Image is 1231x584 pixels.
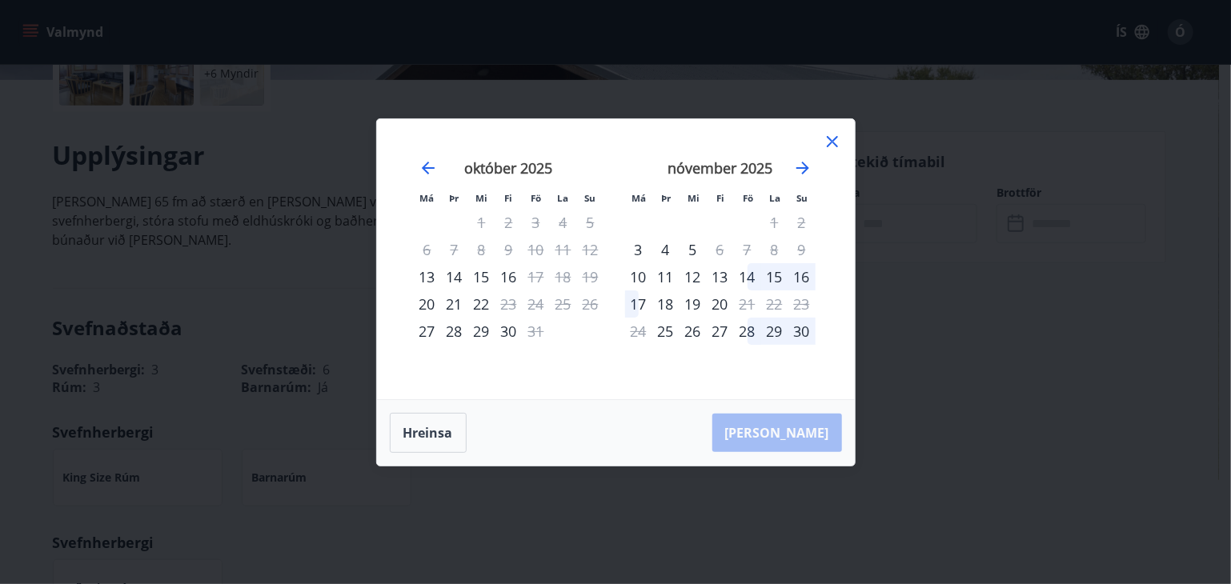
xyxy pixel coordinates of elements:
[761,263,788,290] div: 15
[652,236,680,263] div: 4
[390,413,467,453] button: Hreinsa
[680,318,707,345] td: miðvikudagur, 26. nóvember 2025
[625,236,652,263] div: Aðeins innritun í boði
[441,290,468,318] td: þriðjudagur, 21. október 2025
[468,209,495,236] td: Not available. miðvikudagur, 1. október 2025
[625,290,652,318] div: 17
[734,318,761,345] div: 28
[558,192,569,204] small: La
[662,192,672,204] small: Þr
[734,290,761,318] div: Aðeins útritun í boði
[788,318,816,345] div: 30
[788,290,816,318] td: Not available. sunnudagur, 23. nóvember 2025
[707,318,734,345] div: 27
[743,192,753,204] small: Fö
[761,263,788,290] td: laugardagur, 15. nóvember 2025
[468,290,495,318] div: 22
[468,263,495,290] div: 15
[550,209,577,236] td: Not available. laugardagur, 4. október 2025
[465,158,553,178] strong: október 2025
[523,318,550,345] td: Not available. föstudagur, 31. október 2025
[680,290,707,318] td: miðvikudagur, 19. nóvember 2025
[734,263,761,290] div: 14
[577,209,604,236] td: Not available. sunnudagur, 5. október 2025
[495,263,523,290] td: fimmtudagur, 16. október 2025
[707,290,734,318] div: 20
[707,318,734,345] td: fimmtudagur, 27. nóvember 2025
[734,263,761,290] td: föstudagur, 14. nóvember 2025
[577,263,604,290] td: Not available. sunnudagur, 19. október 2025
[625,318,652,345] td: Not available. mánudagur, 24. nóvember 2025
[632,192,647,204] small: Má
[468,236,495,263] td: Not available. miðvikudagur, 8. október 2025
[707,263,734,290] div: 13
[441,318,468,345] div: 28
[788,263,816,290] div: 16
[761,318,788,345] td: laugardagur, 29. nóvember 2025
[468,290,495,318] td: miðvikudagur, 22. október 2025
[770,192,781,204] small: La
[396,138,836,380] div: Calendar
[652,236,680,263] td: þriðjudagur, 4. nóvember 2025
[414,236,441,263] td: Not available. mánudagur, 6. október 2025
[550,263,577,290] td: Not available. laugardagur, 18. október 2025
[761,209,788,236] td: Not available. laugardagur, 1. nóvember 2025
[577,290,604,318] td: Not available. sunnudagur, 26. október 2025
[414,263,441,290] td: mánudagur, 13. október 2025
[652,318,680,345] td: þriðjudagur, 25. nóvember 2025
[688,192,700,204] small: Mi
[652,263,680,290] td: þriðjudagur, 11. nóvember 2025
[788,263,816,290] td: sunnudagur, 16. nóvember 2025
[441,236,468,263] td: Not available. þriðjudagur, 7. október 2025
[414,318,441,345] div: Aðeins innritun í boði
[550,290,577,318] td: Not available. laugardagur, 25. október 2025
[505,192,513,204] small: Fi
[495,263,523,290] div: 16
[793,158,812,178] div: Move forward to switch to the next month.
[734,290,761,318] td: Not available. föstudagur, 21. nóvember 2025
[441,263,468,290] div: 14
[414,263,441,290] div: Aðeins innritun í boði
[414,290,441,318] div: Aðeins innritun í boði
[761,290,788,318] td: Not available. laugardagur, 22. nóvember 2025
[414,290,441,318] td: mánudagur, 20. október 2025
[625,263,652,290] td: mánudagur, 10. nóvember 2025
[441,290,468,318] div: 21
[441,318,468,345] td: þriðjudagur, 28. október 2025
[652,290,680,318] td: þriðjudagur, 18. nóvember 2025
[441,263,468,290] td: þriðjudagur, 14. október 2025
[420,192,435,204] small: Má
[680,290,707,318] div: 19
[680,318,707,345] div: 26
[668,158,772,178] strong: nóvember 2025
[625,263,652,290] div: Aðeins innritun í boði
[680,236,707,263] td: miðvikudagur, 5. nóvember 2025
[523,290,550,318] td: Not available. föstudagur, 24. október 2025
[419,158,438,178] div: Move backward to switch to the previous month.
[495,318,523,345] div: 30
[788,209,816,236] td: Not available. sunnudagur, 2. nóvember 2025
[523,236,550,263] td: Not available. föstudagur, 10. október 2025
[761,318,788,345] div: 29
[652,290,680,318] div: 18
[717,192,725,204] small: Fi
[468,263,495,290] td: miðvikudagur, 15. október 2025
[495,318,523,345] td: fimmtudagur, 30. október 2025
[761,236,788,263] td: Not available. laugardagur, 8. nóvember 2025
[531,192,541,204] small: Fö
[734,236,761,263] td: Not available. föstudagur, 7. nóvember 2025
[652,318,680,345] div: Aðeins innritun í boði
[707,263,734,290] td: fimmtudagur, 13. nóvember 2025
[707,236,734,263] div: Aðeins útritun í boði
[797,192,808,204] small: Su
[468,318,495,345] td: miðvikudagur, 29. október 2025
[680,263,707,290] div: 12
[788,236,816,263] td: Not available. sunnudagur, 9. nóvember 2025
[625,236,652,263] td: mánudagur, 3. nóvember 2025
[450,192,459,204] small: Þr
[523,209,550,236] td: Not available. föstudagur, 3. október 2025
[680,263,707,290] td: miðvikudagur, 12. nóvember 2025
[734,318,761,345] td: föstudagur, 28. nóvember 2025
[414,318,441,345] td: mánudagur, 27. október 2025
[788,318,816,345] td: sunnudagur, 30. nóvember 2025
